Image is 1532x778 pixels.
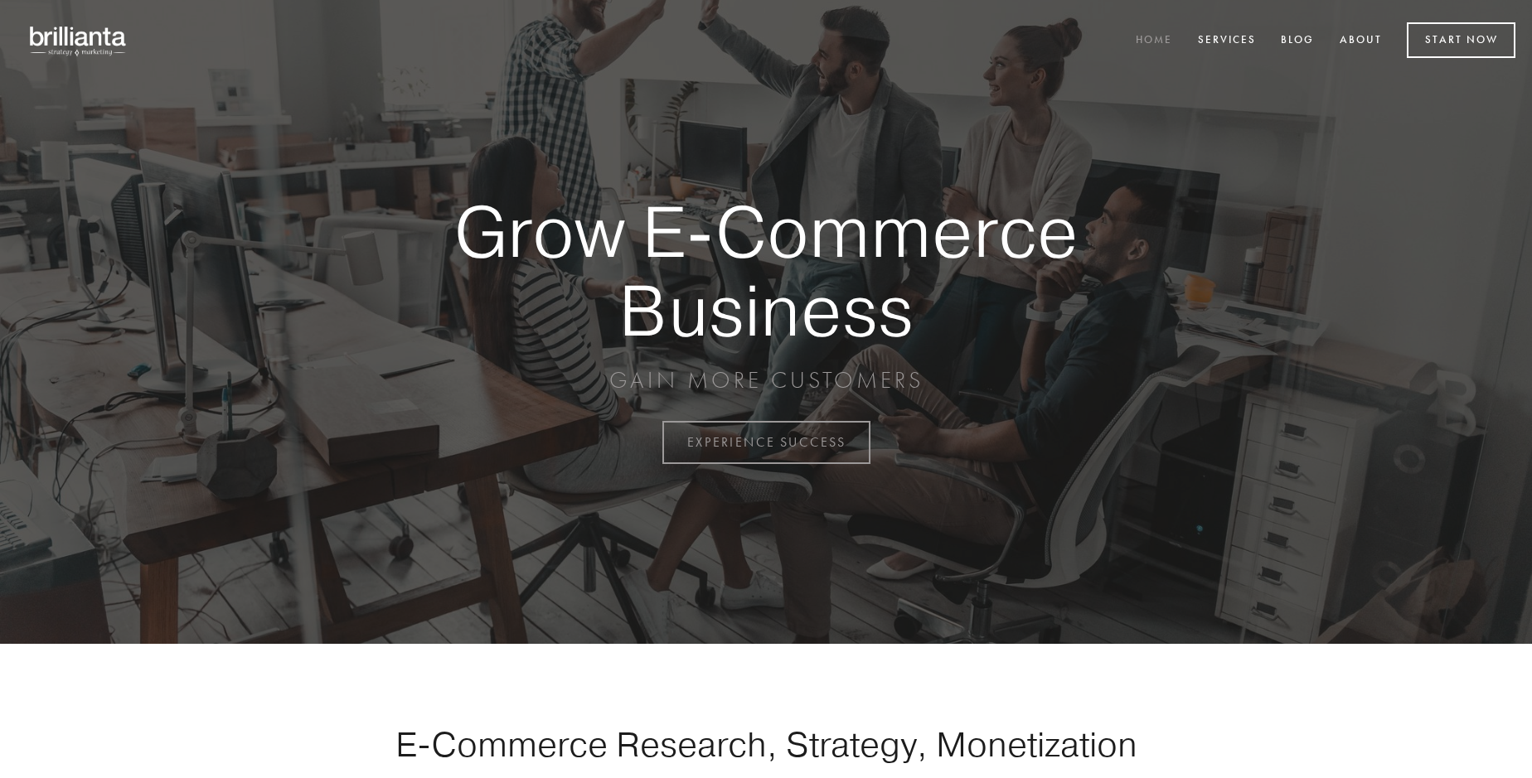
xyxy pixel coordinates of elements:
img: brillianta - research, strategy, marketing [17,17,141,65]
a: Start Now [1407,22,1515,58]
a: Services [1187,27,1267,55]
p: GAIN MORE CUSTOMERS [396,365,1136,395]
a: Home [1125,27,1183,55]
a: Blog [1270,27,1325,55]
strong: Grow E-Commerce Business [396,192,1136,349]
a: EXPERIENCE SUCCESS [662,421,870,464]
a: About [1329,27,1393,55]
h1: E-Commerce Research, Strategy, Monetization [343,723,1189,765]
